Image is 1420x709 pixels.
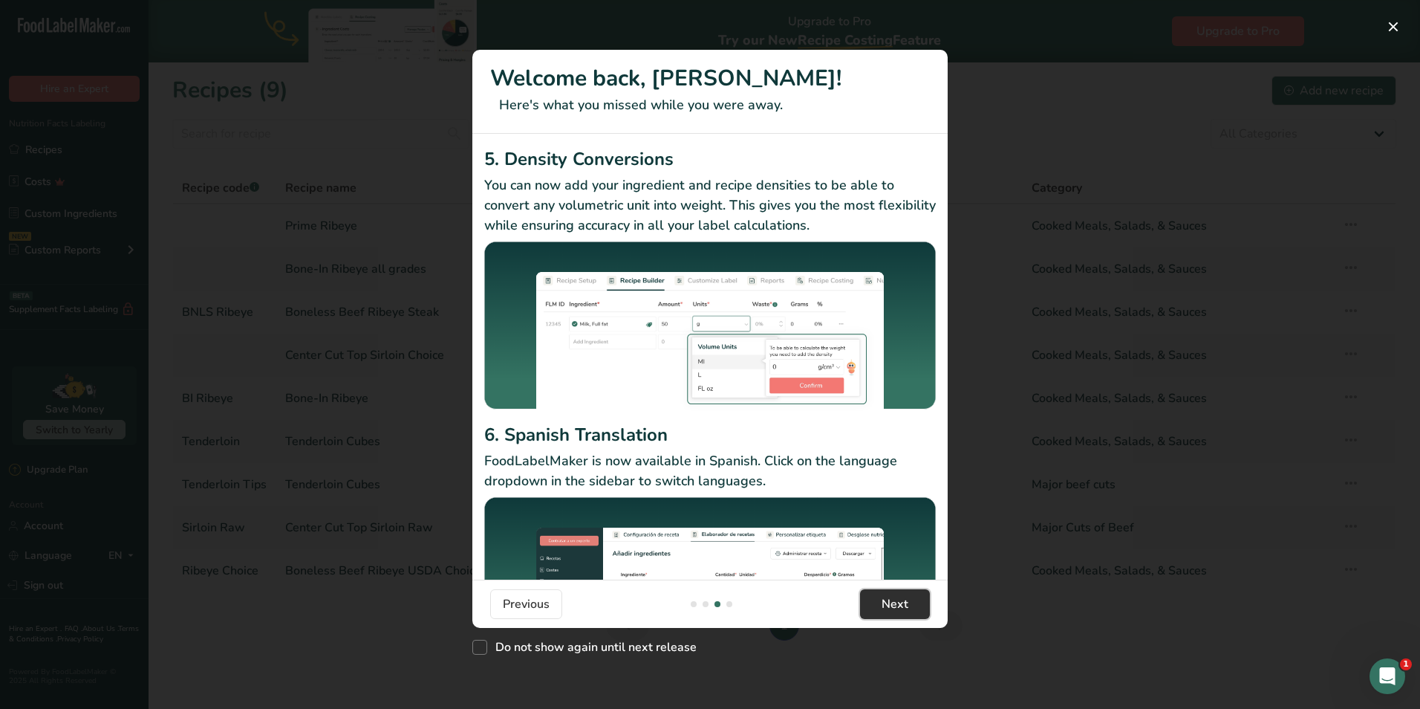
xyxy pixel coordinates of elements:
img: Density Conversions [484,242,936,417]
button: Next [860,589,930,619]
button: Previous [490,589,562,619]
p: Here's what you missed while you were away. [490,95,930,115]
span: Do not show again until next release [487,640,697,655]
h2: 6. Spanish Translation [484,421,936,448]
span: Previous [503,595,550,613]
iframe: Intercom live chat [1369,658,1405,694]
p: FoodLabelMaker is now available in Spanish. Click on the language dropdown in the sidebar to swit... [484,451,936,491]
span: 1 [1400,658,1412,670]
h1: Welcome back, [PERSON_NAME]! [490,62,930,95]
h2: 5. Density Conversions [484,146,936,172]
span: Next [882,595,908,613]
img: Spanish Translation [484,497,936,666]
p: You can now add your ingredient and recipe densities to be able to convert any volumetric unit in... [484,175,936,236]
